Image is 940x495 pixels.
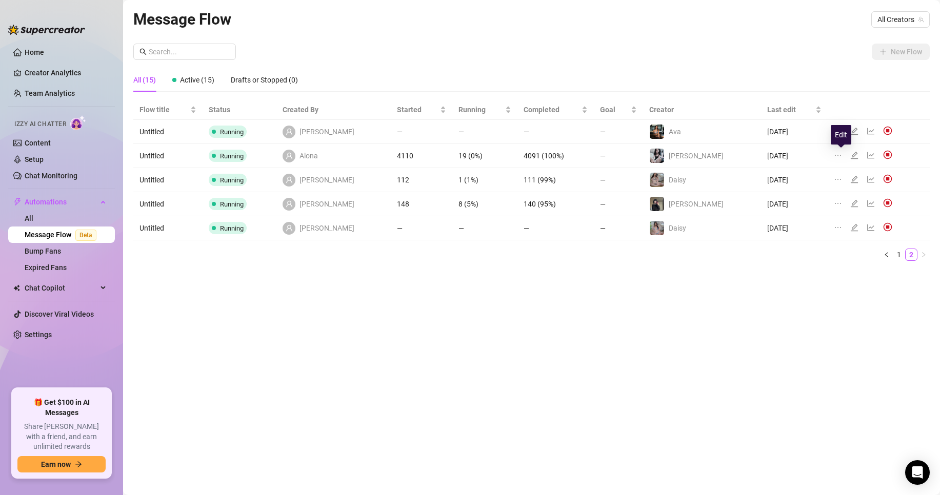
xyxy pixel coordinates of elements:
td: 111 (99%) [517,168,594,192]
button: left [881,249,893,261]
span: All Creators [877,12,924,27]
span: Automations [25,194,97,210]
span: Completed [524,104,580,115]
img: AI Chatter [70,115,86,130]
img: Chat Copilot [13,284,20,292]
td: — [517,120,594,144]
input: Search... [149,46,230,57]
span: Izzy AI Chatter [14,119,66,129]
span: user [286,200,293,208]
span: user [286,224,293,232]
span: team [918,16,924,23]
span: Share [PERSON_NAME] with a friend, and earn unlimited rewards [17,422,106,452]
li: 2 [905,249,917,261]
span: line-chart [867,175,875,183]
span: left [884,252,890,258]
td: — [594,216,643,240]
img: svg%3e [883,126,892,135]
span: Running [220,200,244,208]
span: [PERSON_NAME] [669,200,724,208]
span: Goal [600,104,628,115]
span: edit [850,151,858,159]
img: Daisy [650,221,664,235]
a: 1 [893,249,905,260]
td: — [594,144,643,168]
a: Expired Fans [25,263,67,272]
span: Last edit [767,104,814,115]
td: 148 [391,192,452,216]
span: [PERSON_NAME] [669,152,724,160]
span: edit [850,199,858,208]
td: Untitled [133,120,203,144]
td: 19 (0%) [452,144,517,168]
th: Status [203,100,276,120]
a: Creator Analytics [25,65,107,81]
span: Started [397,104,438,115]
span: Active (15) [180,76,214,84]
span: ellipsis [834,199,842,208]
a: All [25,214,33,222]
span: Running [220,224,244,232]
span: [PERSON_NAME] [299,222,354,234]
td: [DATE] [761,144,828,168]
th: Created By [276,100,391,120]
span: [PERSON_NAME] [299,174,354,185]
li: 1 [893,249,905,261]
span: user [286,152,293,159]
a: Chat Monitoring [25,172,77,180]
img: Anna [650,197,664,211]
a: Setup [25,155,44,163]
span: Daisy [669,224,686,232]
th: Creator [643,100,761,120]
th: Completed [517,100,594,120]
span: Daisy [669,176,686,184]
span: Ava [669,128,681,136]
img: Daisy [650,173,664,187]
a: Bump Fans [25,247,61,255]
td: [DATE] [761,192,828,216]
td: Untitled [133,144,203,168]
span: line-chart [867,151,875,159]
span: line-chart [867,223,875,232]
span: ellipsis [834,151,842,159]
span: user [286,128,293,135]
a: 2 [906,249,917,260]
div: Drafts or Stopped (0) [231,74,298,86]
span: search [139,48,147,55]
a: Team Analytics [25,89,75,97]
a: Home [25,48,44,56]
span: right [921,252,927,258]
td: 8 (5%) [452,192,517,216]
th: Started [391,100,452,120]
span: line-chart [867,127,875,135]
span: user [286,176,293,183]
td: Untitled [133,192,203,216]
span: Running [220,176,244,184]
img: svg%3e [883,222,892,232]
td: — [594,120,643,144]
span: 🎁 Get $100 in AI Messages [17,398,106,418]
span: ellipsis [834,223,842,232]
a: Message FlowBeta [25,231,101,239]
th: Flow title [133,100,203,120]
td: — [517,216,594,240]
td: Untitled [133,216,203,240]
th: Running [452,100,517,120]
button: right [917,249,930,261]
td: 1 (1%) [452,168,517,192]
img: Sadie [650,149,664,163]
div: All (15) [133,74,156,86]
div: Open Intercom Messenger [905,460,930,485]
td: — [452,120,517,144]
a: Content [25,139,51,147]
img: svg%3e [883,198,892,208]
span: Running [220,152,244,160]
span: Earn now [41,460,71,468]
td: — [594,192,643,216]
button: Earn nowarrow-right [17,456,106,472]
th: Last edit [761,100,828,120]
span: edit [850,127,858,135]
td: 140 (95%) [517,192,594,216]
td: — [452,216,517,240]
span: Beta [75,230,96,241]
